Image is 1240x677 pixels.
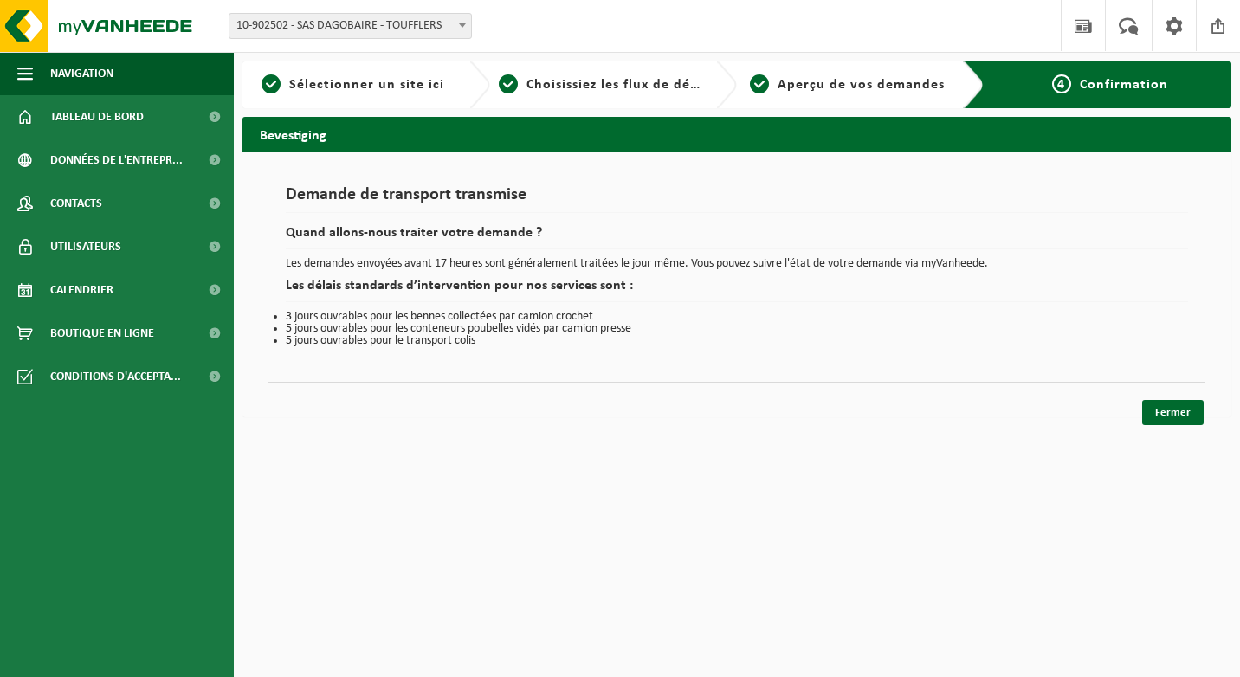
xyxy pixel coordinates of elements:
[286,323,1188,335] li: 5 jours ouvrables pour les conteneurs poubelles vidés par camion presse
[50,182,102,225] span: Contacts
[286,186,1188,213] h1: Demande de transport transmise
[262,74,281,93] span: 1
[286,226,1188,249] h2: Quand allons-nous traiter votre demande ?
[50,312,154,355] span: Boutique en ligne
[286,279,1188,302] h2: Les délais standards d’intervention pour nos services sont :
[229,13,472,39] span: 10-902502 - SAS DAGOBAIRE - TOUFFLERS
[50,95,144,139] span: Tableau de bord
[750,74,769,93] span: 3
[286,311,1188,323] li: 3 jours ouvrables pour les bennes collectées par camion crochet
[50,52,113,95] span: Navigation
[289,78,444,92] span: Sélectionner un site ici
[526,78,815,92] span: Choisissiez les flux de déchets et récipients
[778,78,945,92] span: Aperçu de vos demandes
[50,225,121,268] span: Utilisateurs
[499,74,518,93] span: 2
[286,258,1188,270] p: Les demandes envoyées avant 17 heures sont généralement traitées le jour même. Vous pouvez suivre...
[1142,400,1204,425] a: Fermer
[499,74,703,95] a: 2Choisissiez les flux de déchets et récipients
[251,74,455,95] a: 1Sélectionner un site ici
[1080,78,1168,92] span: Confirmation
[50,139,183,182] span: Données de l'entrepr...
[229,14,471,38] span: 10-902502 - SAS DAGOBAIRE - TOUFFLERS
[50,355,181,398] span: Conditions d'accepta...
[286,335,1188,347] li: 5 jours ouvrables pour le transport colis
[1052,74,1071,93] span: 4
[50,268,113,312] span: Calendrier
[746,74,950,95] a: 3Aperçu de vos demandes
[242,117,1231,151] h2: Bevestiging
